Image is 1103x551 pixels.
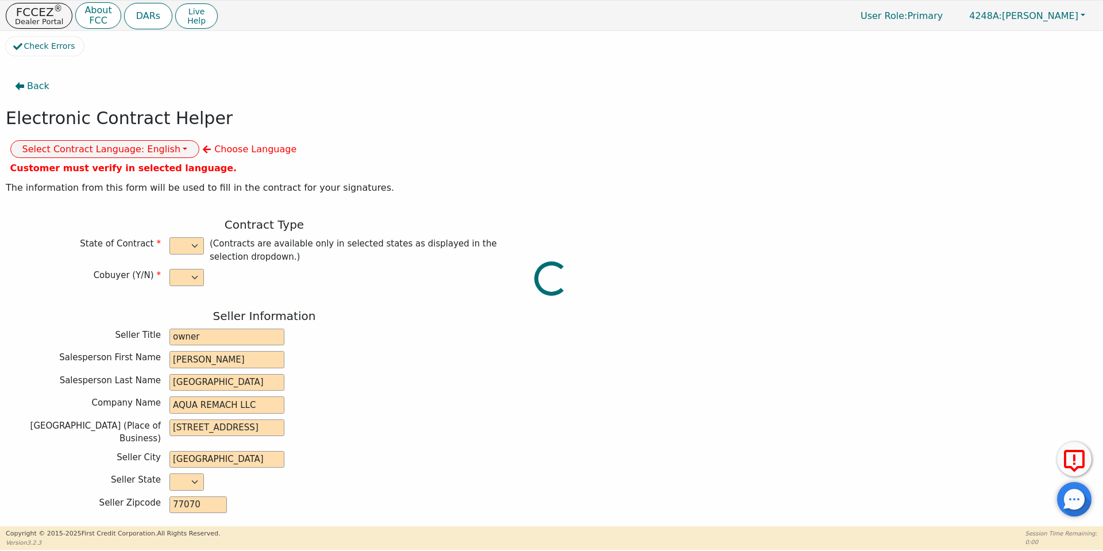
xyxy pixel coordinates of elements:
[54,3,63,14] sup: ®
[1025,538,1097,546] p: 0:00
[15,6,63,18] p: FCCEZ
[969,10,1002,21] span: 4248A:
[124,3,172,29] button: DARs
[1057,442,1092,476] button: Report Error to FCC
[75,2,121,29] button: AboutFCC
[849,5,954,27] a: User Role:Primary
[6,529,220,539] p: Copyright © 2015- 2025 First Credit Corporation.
[187,16,206,25] span: Help
[187,7,206,16] span: Live
[969,10,1078,21] span: [PERSON_NAME]
[849,5,954,27] p: Primary
[157,530,220,537] span: All Rights Reserved.
[175,3,218,29] button: LiveHelp
[861,10,907,21] span: User Role :
[84,6,111,15] p: About
[1025,529,1097,538] p: Session Time Remaining:
[84,16,111,25] p: FCC
[15,18,63,25] p: Dealer Portal
[6,538,220,547] p: Version 3.2.3
[6,3,72,29] button: FCCEZ®Dealer Portal
[957,7,1097,25] button: 4248A:[PERSON_NAME]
